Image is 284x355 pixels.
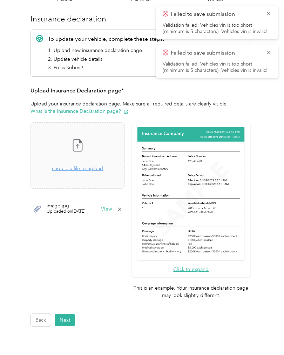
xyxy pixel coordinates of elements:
h3: Insurance declaration [31,13,250,25]
img: Sample insurance declaration [136,126,246,262]
span: image.jpg [47,204,86,208]
p: Failed to save submission [171,49,261,58]
li: 2. Update vehicle details [48,56,164,63]
span: choose a file to upload [31,123,124,188]
p: Failed to save submission [171,10,261,19]
h3: Upload Insurance Declaration page* [31,86,250,95]
p: Upload your insurance declaration page. Make sure all required details are clearly visible. [31,100,250,115]
button: Click to expand [173,266,209,273]
li: 3. Press Submit! [48,64,164,71]
span: Uploaded on [DATE] [47,208,86,215]
button: View [101,207,112,212]
li: 1. Upload new insurance declaration page [48,47,164,54]
button: What is the Insurance Declaration page? [31,108,128,115]
li: Validation failed: Vehicles vin is too short (minimum is 5 characters), Vehicles vin is invalid [163,22,271,35]
p: To update your vehicle, complete these steps: [48,35,164,43]
button: Back [31,314,51,326]
iframe: Everlance-gr Chat Button Frame [245,316,284,355]
p: This is an example. Your insurance declaration page may look slightly different. [132,284,250,299]
button: Next [55,314,75,326]
span: choose a file to upload [52,166,103,172]
li: Validation failed: Vehicles vin is too short (minimum is 5 characters), Vehicles vin is invalid [163,61,271,74]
